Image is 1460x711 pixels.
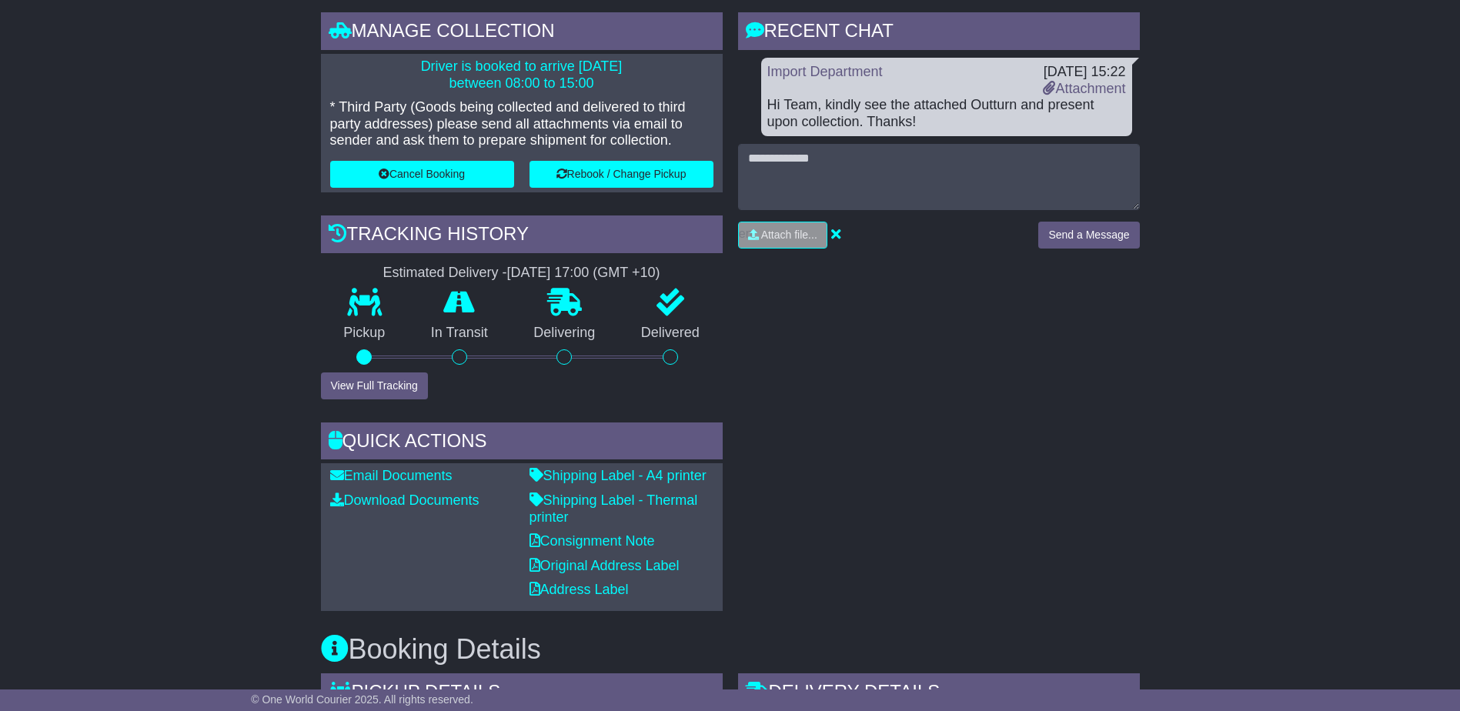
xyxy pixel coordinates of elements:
a: Original Address Label [530,558,680,573]
div: RECENT CHAT [738,12,1140,54]
a: Address Label [530,582,629,597]
a: Download Documents [330,492,479,508]
a: Attachment [1043,81,1125,96]
button: Rebook / Change Pickup [530,161,713,188]
p: * Third Party (Goods being collected and delivered to third party addresses) please send all atta... [330,99,713,149]
div: [DATE] 15:22 [1043,64,1125,81]
div: Estimated Delivery - [321,265,723,282]
h3: Booking Details [321,634,1140,665]
button: Send a Message [1038,222,1139,249]
p: Pickup [321,325,409,342]
a: Shipping Label - A4 printer [530,468,707,483]
a: Shipping Label - Thermal printer [530,492,698,525]
span: © One World Courier 2025. All rights reserved. [251,693,473,706]
div: [DATE] 17:00 (GMT +10) [507,265,660,282]
p: Delivering [511,325,619,342]
p: Driver is booked to arrive [DATE] between 08:00 to 15:00 [330,58,713,92]
div: Manage collection [321,12,723,54]
a: Consignment Note [530,533,655,549]
div: Tracking history [321,215,723,257]
p: Delivered [618,325,723,342]
a: Email Documents [330,468,453,483]
button: View Full Tracking [321,372,428,399]
div: Quick Actions [321,422,723,464]
a: Import Department [767,64,883,79]
div: Hi Team, kindly see the attached Outturn and present upon collection. Thanks! [767,97,1126,130]
p: In Transit [408,325,511,342]
button: Cancel Booking [330,161,514,188]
